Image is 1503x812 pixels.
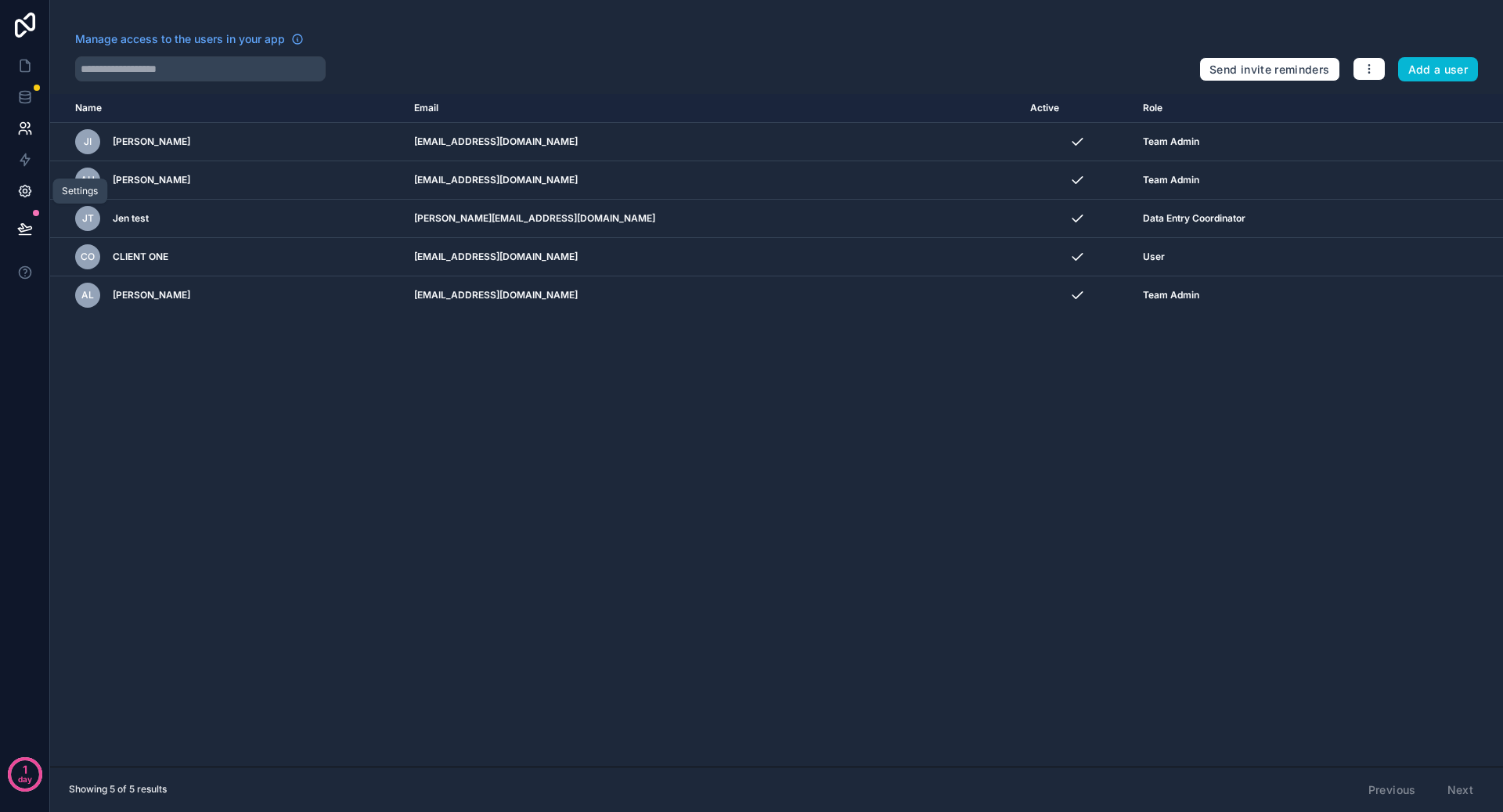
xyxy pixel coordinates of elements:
[1143,135,1199,148] span: Team Admin
[81,174,95,186] span: AH
[405,94,1021,123] th: Email
[82,212,94,225] span: Jt
[50,94,405,123] th: Name
[18,768,32,790] p: day
[84,135,92,148] span: JI
[1398,57,1479,82] button: Add a user
[62,185,98,197] div: Settings
[50,94,1503,767] div: scrollable content
[405,123,1021,161] td: [EMAIL_ADDRESS][DOMAIN_NAME]
[1143,251,1165,263] span: User
[81,251,95,263] span: CO
[405,276,1021,315] td: [EMAIL_ADDRESS][DOMAIN_NAME]
[1134,94,1421,123] th: Role
[405,161,1021,200] td: [EMAIL_ADDRESS][DOMAIN_NAME]
[23,762,27,778] p: 1
[113,174,190,186] span: [PERSON_NAME]
[1021,94,1134,123] th: Active
[113,212,149,225] span: Jen test
[113,135,190,148] span: [PERSON_NAME]
[113,251,168,263] span: CLIENT ONE
[1199,57,1339,82] button: Send invite reminders
[75,31,304,47] a: Manage access to the users in your app
[405,238,1021,276] td: [EMAIL_ADDRESS][DOMAIN_NAME]
[1143,289,1199,301] span: Team Admin
[81,289,94,301] span: AL
[75,31,285,47] span: Manage access to the users in your app
[113,289,190,301] span: [PERSON_NAME]
[405,200,1021,238] td: [PERSON_NAME][EMAIL_ADDRESS][DOMAIN_NAME]
[1143,174,1199,186] span: Team Admin
[1143,212,1245,225] span: Data Entry Coordinator
[69,783,167,796] span: Showing 5 of 5 results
